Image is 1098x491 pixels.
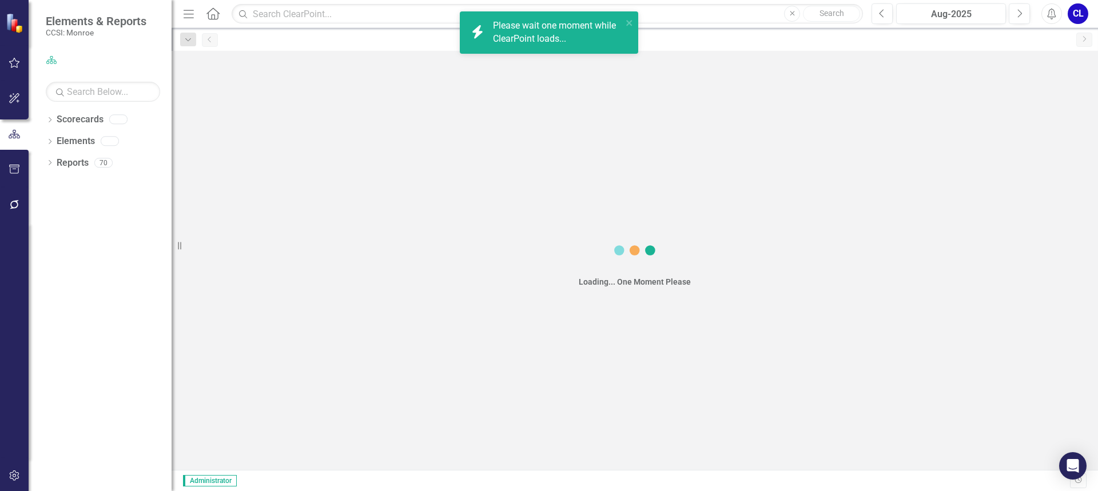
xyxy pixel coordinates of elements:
[803,6,860,22] button: Search
[6,13,26,33] img: ClearPoint Strategy
[57,135,95,148] a: Elements
[819,9,844,18] span: Search
[57,157,89,170] a: Reports
[183,475,237,486] span: Administrator
[46,82,160,102] input: Search Below...
[493,19,622,46] div: Please wait one moment while ClearPoint loads...
[94,158,113,167] div: 70
[900,7,1002,21] div: Aug-2025
[57,113,104,126] a: Scorecards
[1068,3,1088,24] button: CL
[46,14,146,28] span: Elements & Reports
[579,276,691,288] div: Loading... One Moment Please
[626,16,634,29] button: close
[232,4,863,24] input: Search ClearPoint...
[1059,452,1087,480] div: Open Intercom Messenger
[896,3,1006,24] button: Aug-2025
[46,28,146,37] small: CCSI: Monroe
